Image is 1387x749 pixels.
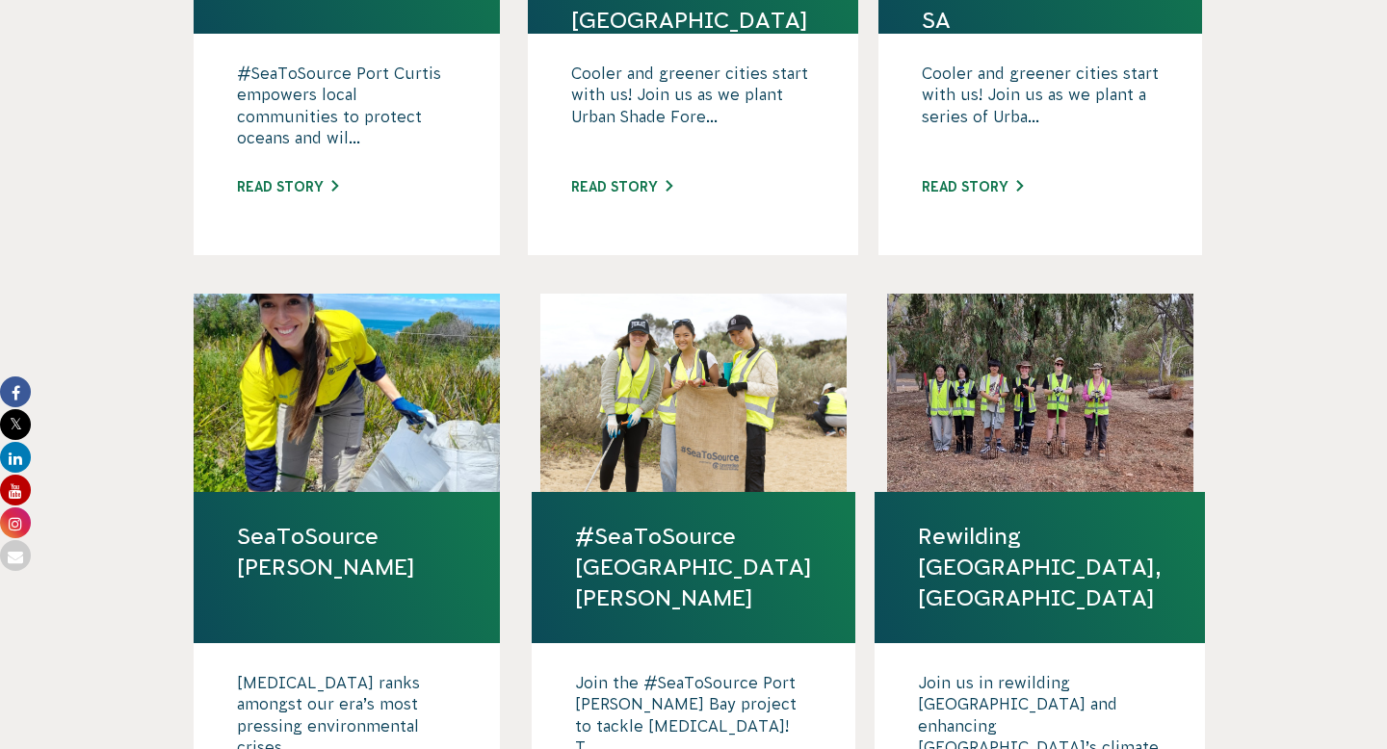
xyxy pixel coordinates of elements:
a: SeaToSource [PERSON_NAME] [237,521,457,582]
a: Rewilding [GEOGRAPHIC_DATA], [GEOGRAPHIC_DATA] [918,521,1162,614]
a: #SeaToSource [GEOGRAPHIC_DATA][PERSON_NAME] [575,521,812,614]
a: Read story [237,179,338,194]
a: Read story [922,179,1023,194]
a: Read story [571,179,672,194]
p: Cooler and greener cities start with us! Join us as we plant a series of Urba... [922,63,1159,159]
p: #SeaToSource Port Curtis empowers local communities to protect oceans and wil... [237,63,457,159]
p: Cooler and greener cities start with us! Join us as we plant Urban Shade Fore... [571,63,815,159]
